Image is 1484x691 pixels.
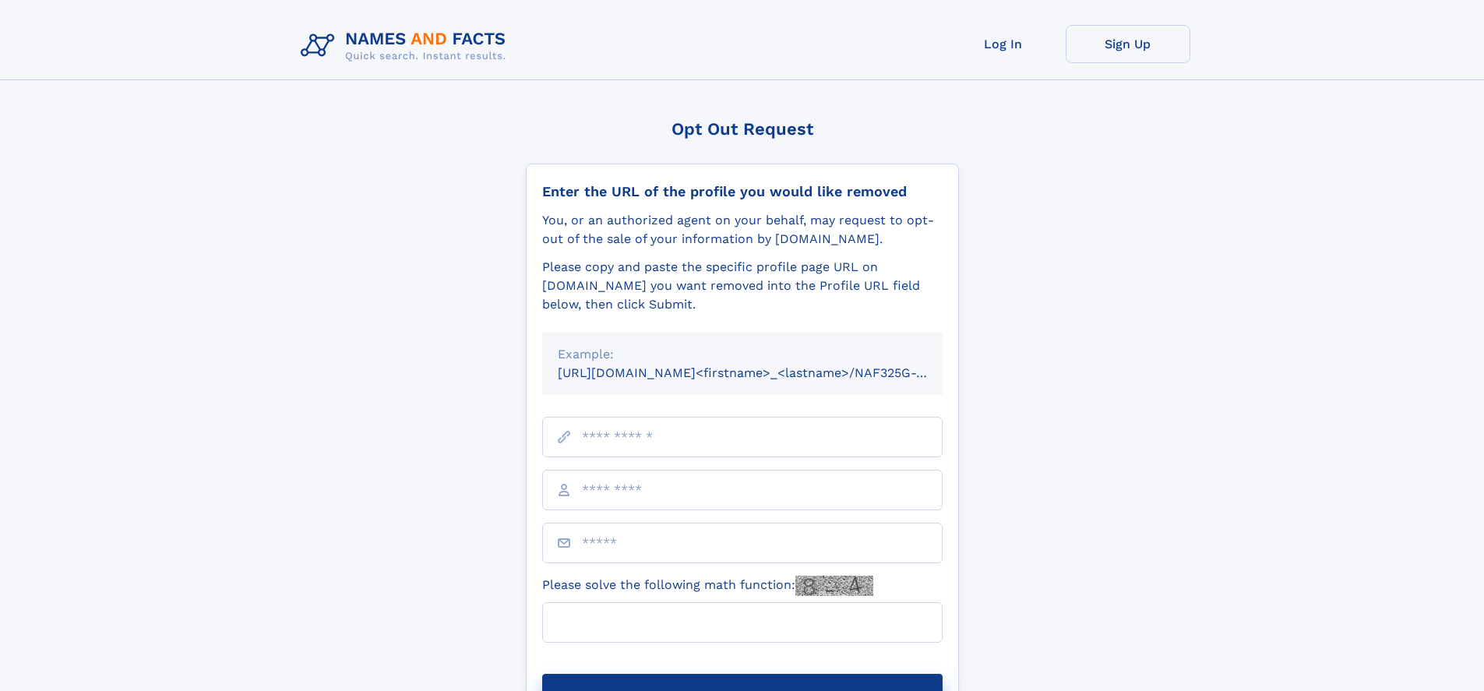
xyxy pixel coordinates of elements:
[941,25,1066,63] a: Log In
[542,183,943,200] div: Enter the URL of the profile you would like removed
[1066,25,1190,63] a: Sign Up
[558,345,927,364] div: Example:
[542,258,943,314] div: Please copy and paste the specific profile page URL on [DOMAIN_NAME] you want removed into the Pr...
[542,576,873,596] label: Please solve the following math function:
[526,119,959,139] div: Opt Out Request
[558,365,972,380] small: [URL][DOMAIN_NAME]<firstname>_<lastname>/NAF325G-xxxxxxxx
[542,211,943,249] div: You, or an authorized agent on your behalf, may request to opt-out of the sale of your informatio...
[294,25,519,67] img: Logo Names and Facts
